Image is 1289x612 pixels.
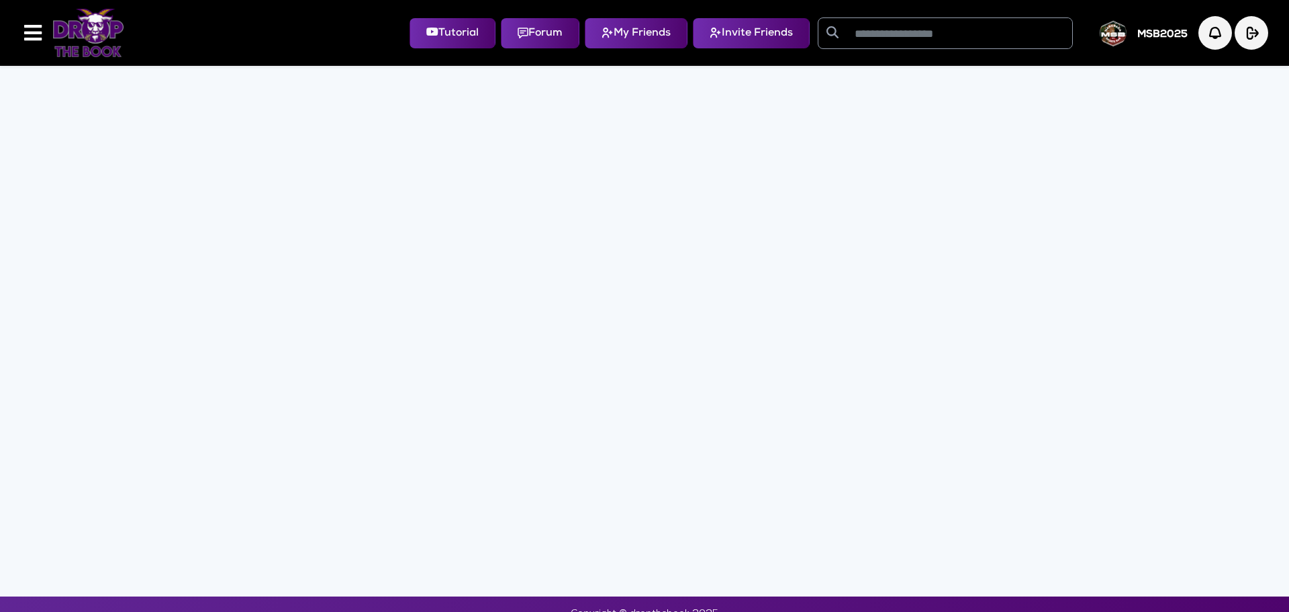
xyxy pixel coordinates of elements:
button: Forum [501,18,579,48]
img: User [1100,19,1127,46]
img: Logo [52,9,124,57]
h5: MSB2025 [1137,29,1188,41]
button: My Friends [585,18,687,48]
button: Tutorial [410,18,495,48]
button: Invite Friends [693,18,810,48]
img: Notification [1198,16,1232,50]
